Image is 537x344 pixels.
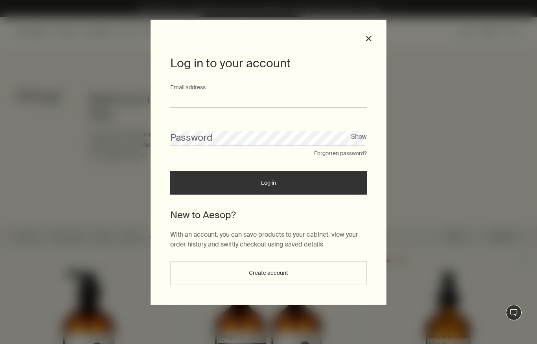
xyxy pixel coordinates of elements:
[170,261,367,285] button: Create account
[170,208,367,222] h2: New to Aesop?
[170,230,367,250] p: With an account, you can save products to your cabinet, view your order history and swiftly check...
[506,305,522,320] button: Live Assistance
[170,171,367,195] button: Log in
[170,55,367,72] h1: Log in to your account
[365,35,372,42] button: Close
[314,150,367,158] button: Forgotten password?
[351,131,367,142] button: Show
